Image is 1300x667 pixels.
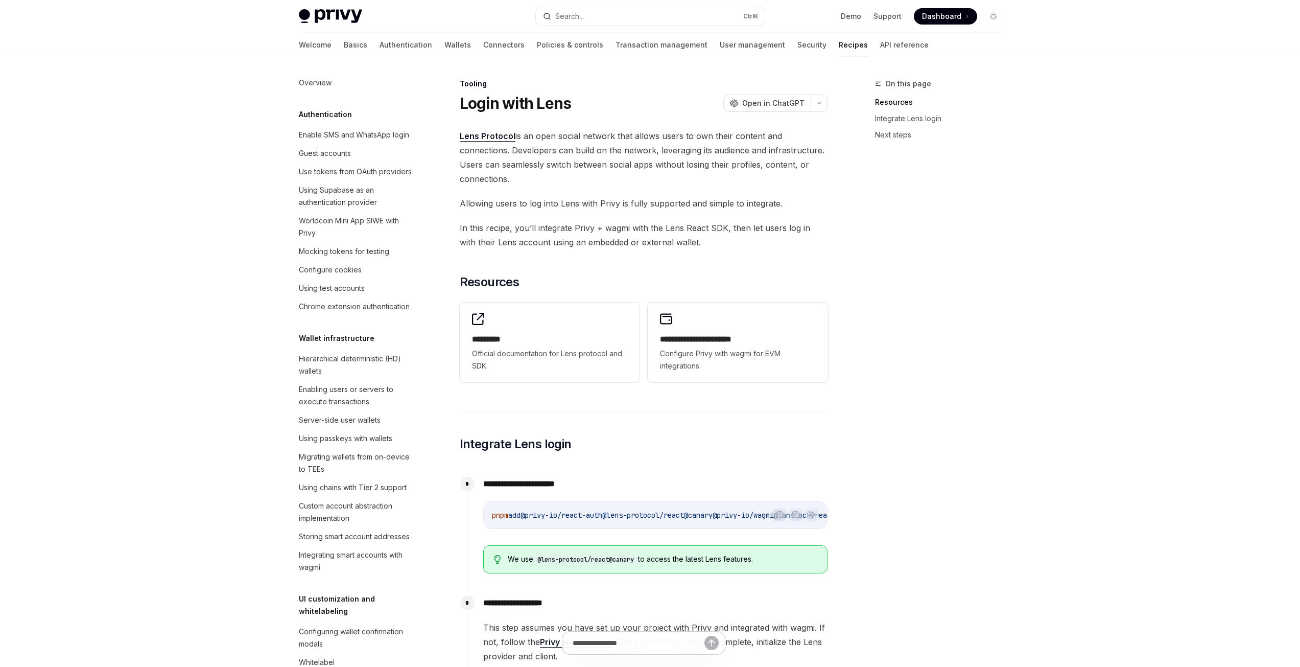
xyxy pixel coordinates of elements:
a: Guest accounts [291,144,421,163]
span: pnpm [492,511,508,520]
a: Welcome [299,33,332,57]
a: Security [797,33,826,57]
div: Using Supabase as an authentication provider [299,184,415,209]
div: Migrating wallets from on-device to TEEs [299,451,415,475]
div: Chrome extension authentication [299,301,410,313]
div: Integrating smart accounts with wagmi [299,549,415,573]
div: Search... [555,10,584,22]
div: Use tokens from OAuth providers [299,166,412,178]
a: Using chains with Tier 2 support [291,478,421,497]
div: Enabling users or servers to execute transactions [299,383,415,408]
a: User management [720,33,785,57]
div: Storing smart account addresses [299,531,410,543]
a: API reference [880,33,929,57]
div: Tooling [460,79,828,89]
span: add [508,511,521,520]
a: Wallets [444,33,471,57]
span: Integrate Lens login [460,436,572,452]
span: @privy-io/react-auth [521,511,602,520]
div: Using passkeys with wallets [299,432,392,445]
span: Resources [460,274,519,290]
a: Worldcoin Mini App SIWE with Privy [291,212,421,242]
a: Enabling users or servers to execute transactions [291,380,421,411]
span: Ctrl K [743,12,759,20]
a: Support [873,11,902,21]
div: Guest accounts [299,147,351,159]
img: light logo [299,9,362,24]
a: Enable SMS and WhatsApp login [291,126,421,144]
span: Dashboard [922,11,961,21]
button: Report incorrect code [773,508,786,521]
a: Configuring wallet confirmation modals [291,623,421,653]
button: Search...CtrlK [536,7,765,26]
a: Lens Protocol [460,131,515,142]
svg: Tip [494,555,501,564]
button: Open in ChatGPT [723,95,811,112]
span: Open in ChatGPT [742,98,805,108]
h5: Wallet infrastructure [299,332,374,344]
h5: UI customization and whitelabeling [299,593,421,617]
a: Server-side user wallets [291,411,421,429]
span: Configure Privy with wagmi for EVM integrations. [660,348,815,372]
code: @lens-protocol/react@canary [533,555,638,565]
span: @lens-protocol/react@canary [602,511,713,520]
a: Hierarchical deterministic (HD) wallets [291,350,421,380]
button: Toggle dark mode [985,8,1002,25]
div: Mocking tokens for testing [299,245,389,258]
a: Dashboard [914,8,977,25]
a: Integrate Lens login [875,110,1010,127]
a: Recipes [839,33,868,57]
div: Enable SMS and WhatsApp login [299,129,409,141]
div: Hierarchical deterministic (HD) wallets [299,353,415,377]
a: Next steps [875,127,1010,143]
a: **** ****Official documentation for Lens protocol and SDK. [460,303,640,382]
a: Overview [291,74,421,92]
button: Copy the contents from the code block [789,508,802,521]
a: Use tokens from OAuth providers [291,163,421,181]
a: Transaction management [616,33,707,57]
a: Policies & controls [537,33,603,57]
div: Configure cookies [299,264,362,276]
button: Ask AI [806,508,819,521]
a: Using test accounts [291,279,421,297]
h1: Login with Lens [460,94,572,112]
input: Ask a question... [573,632,704,654]
a: Demo [841,11,861,21]
a: Mocking tokens for testing [291,242,421,261]
a: Storing smart account addresses [291,527,421,546]
a: Using Supabase as an authentication provider [291,181,421,212]
h5: Authentication [299,108,352,121]
a: Migrating wallets from on-device to TEEs [291,448,421,478]
a: Authentication [380,33,432,57]
span: Official documentation for Lens protocol and SDK. [472,348,627,372]
a: Connectors [483,33,525,57]
span: @privy-io/wagmi [713,511,774,520]
div: Custom account abstraction implementation [299,500,415,524]
a: Configure cookies [291,261,421,279]
a: Basics [344,33,367,57]
span: In this recipe, you’ll integrate Privy + wagmi with the Lens React SDK, then let users log in wit... [460,221,828,249]
button: Send message [704,636,719,650]
div: Server-side user wallets [299,414,381,426]
div: Using test accounts [299,282,365,294]
a: Integrating smart accounts with wagmi [291,546,421,577]
a: Resources [875,94,1010,110]
a: Chrome extension authentication [291,297,421,316]
span: is an open social network that allows users to own their content and connections. Developers can ... [460,129,828,186]
span: This step assumes you have set up your project with Privy and integrated with wagmi. If not, foll... [483,620,828,663]
div: Worldcoin Mini App SIWE with Privy [299,215,415,239]
a: Using passkeys with wallets [291,429,421,448]
div: Using chains with Tier 2 support [299,481,407,494]
a: Custom account abstraction implementation [291,497,421,527]
div: Overview [299,77,332,89]
span: Allowing users to log into Lens with Privy is fully supported and simple to integrate. [460,196,828,211]
div: Configuring wallet confirmation modals [299,626,415,650]
span: On this page [885,78,931,90]
div: We use to access the latest Lens features. [508,554,817,565]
